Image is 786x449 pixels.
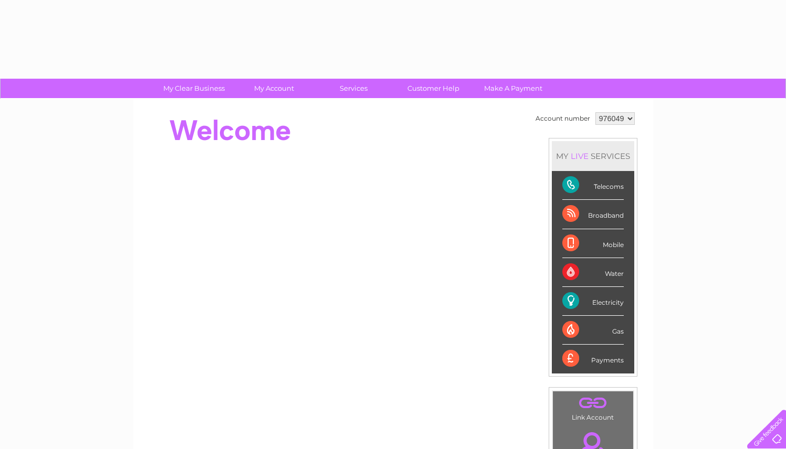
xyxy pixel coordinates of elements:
[533,110,593,127] td: Account number
[552,391,634,424] td: Link Account
[310,79,397,98] a: Services
[562,200,624,229] div: Broadband
[562,171,624,200] div: Telecoms
[562,287,624,316] div: Electricity
[556,394,631,412] a: .
[390,79,477,98] a: Customer Help
[562,229,624,258] div: Mobile
[562,258,624,287] div: Water
[562,316,624,345] div: Gas
[470,79,557,98] a: Make A Payment
[569,151,591,161] div: LIVE
[552,141,634,171] div: MY SERVICES
[151,79,237,98] a: My Clear Business
[562,345,624,373] div: Payments
[230,79,317,98] a: My Account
